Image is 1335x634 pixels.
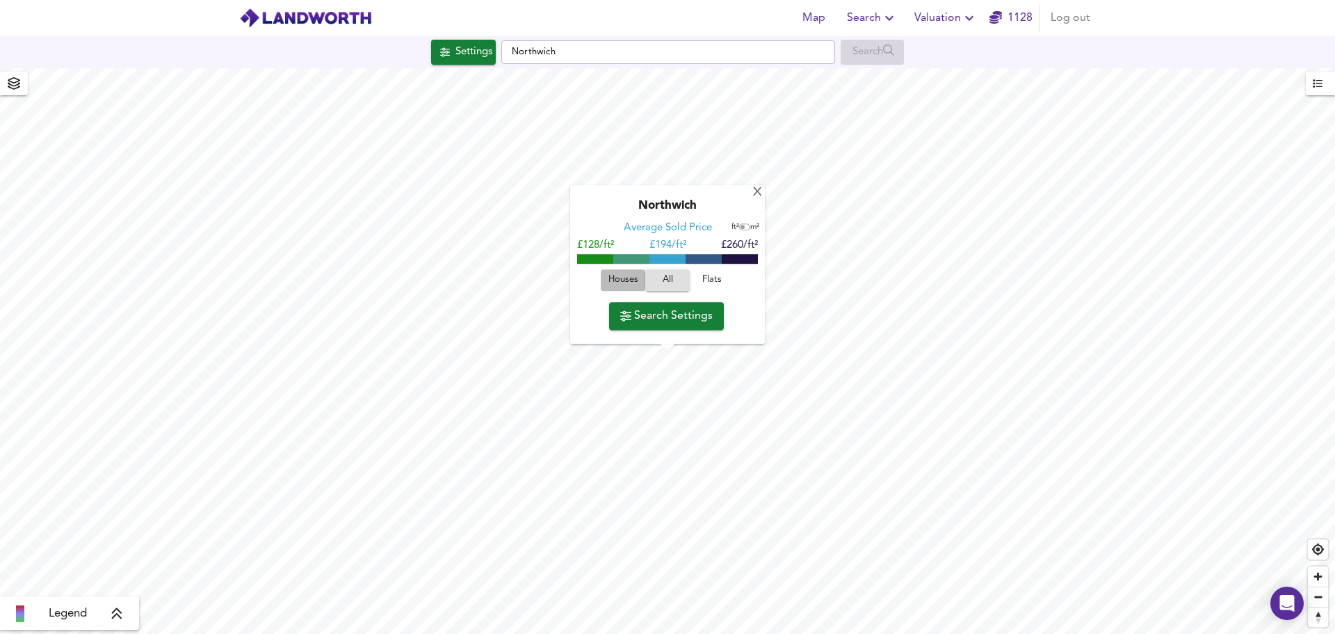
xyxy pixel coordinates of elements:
[909,4,983,32] button: Valuation
[731,224,739,232] span: ft²
[501,40,835,64] input: Enter a location...
[1308,587,1328,607] button: Zoom out
[601,270,645,292] button: Houses
[1308,566,1328,587] button: Zoom in
[797,8,830,28] span: Map
[847,8,898,28] span: Search
[1051,8,1090,28] span: Log out
[577,200,758,222] div: Northwich
[577,241,614,251] span: £128/ft²
[1045,4,1096,32] button: Log out
[652,273,683,289] span: All
[1308,607,1328,627] button: Reset bearing to north
[1308,587,1328,607] span: Zoom out
[841,4,903,32] button: Search
[649,241,686,251] span: £ 194/ft²
[989,4,1033,32] button: 1128
[752,187,763,200] div: X
[841,40,904,65] div: Enable a Source before running a Search
[609,302,724,330] button: Search Settings
[624,222,712,236] div: Average Sold Price
[431,40,496,65] div: Click to configure Search Settings
[431,40,496,65] button: Settings
[693,273,731,289] span: Flats
[49,605,87,622] span: Legend
[455,43,492,61] div: Settings
[645,270,690,292] button: All
[604,273,642,289] span: Houses
[989,8,1033,28] a: 1128
[791,4,836,32] button: Map
[690,270,734,292] button: Flats
[1308,539,1328,560] button: Find my location
[1270,587,1304,620] div: Open Intercom Messenger
[914,8,978,28] span: Valuation
[239,8,372,29] img: logo
[750,224,759,232] span: m²
[620,306,713,326] span: Search Settings
[721,241,758,251] span: £260/ft²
